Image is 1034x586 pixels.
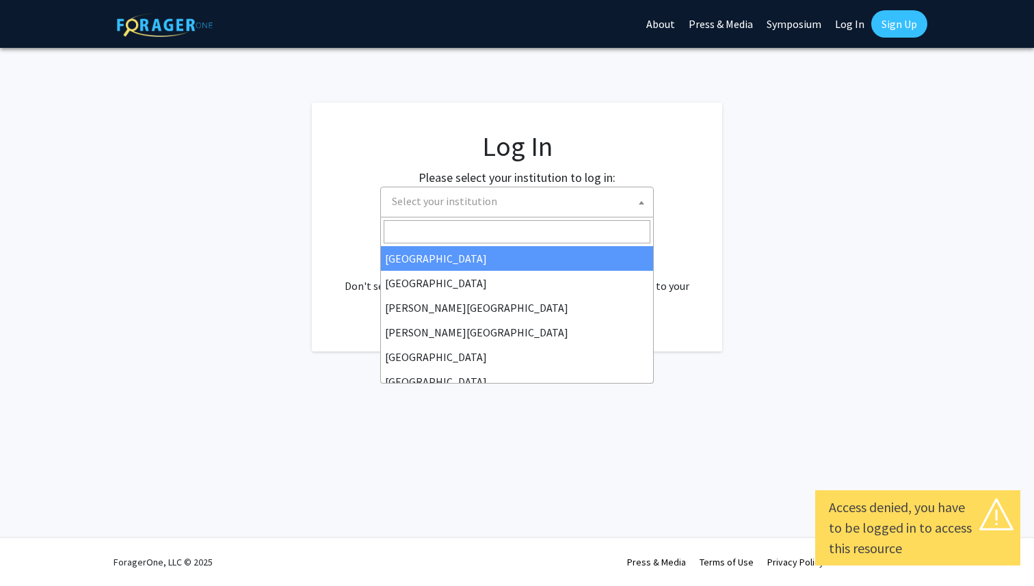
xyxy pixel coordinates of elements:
[381,320,653,345] li: [PERSON_NAME][GEOGRAPHIC_DATA]
[384,220,650,243] input: Search
[700,556,754,568] a: Terms of Use
[114,538,213,586] div: ForagerOne, LLC © 2025
[871,10,927,38] a: Sign Up
[381,271,653,295] li: [GEOGRAPHIC_DATA]
[392,194,497,208] span: Select your institution
[767,556,824,568] a: Privacy Policy
[10,524,58,576] iframe: Chat
[386,187,653,215] span: Select your institution
[381,295,653,320] li: [PERSON_NAME][GEOGRAPHIC_DATA]
[381,246,653,271] li: [GEOGRAPHIC_DATA]
[381,369,653,394] li: [GEOGRAPHIC_DATA]
[829,497,1007,559] div: Access denied, you have to be logged in to access this resource
[339,130,695,163] h1: Log In
[339,245,695,310] div: No account? . Don't see your institution? about bringing ForagerOne to your institution.
[419,168,615,187] label: Please select your institution to log in:
[381,345,653,369] li: [GEOGRAPHIC_DATA]
[117,13,213,37] img: ForagerOne Logo
[380,187,654,217] span: Select your institution
[627,556,686,568] a: Press & Media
